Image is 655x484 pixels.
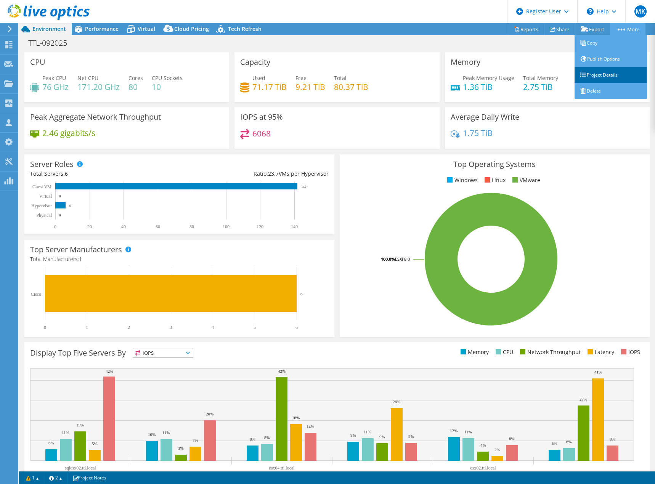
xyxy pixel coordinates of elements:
h3: Server Roles [30,160,74,168]
span: Cores [128,74,143,82]
h4: 76 GHz [42,83,69,91]
li: Memory [459,348,489,356]
text: Virtual [39,194,52,199]
text: 100 [223,224,230,229]
span: Environment [32,25,66,32]
h4: 71.17 TiB [252,83,287,91]
text: 5% [552,441,557,446]
text: 41% [594,370,602,374]
text: 26% [393,399,400,404]
text: 6% [48,441,54,445]
text: 5% [92,441,98,446]
text: 1 [86,325,88,330]
text: 9% [379,434,385,439]
text: 14% [307,424,314,429]
span: Cloud Pricing [174,25,209,32]
text: 0 [59,194,61,198]
span: Total [334,74,347,82]
h3: Average Daily Write [451,113,519,121]
li: Network Throughput [518,348,581,356]
text: 2 [128,325,130,330]
text: 20 [87,224,92,229]
text: 11% [62,430,69,435]
h4: 171.20 GHz [77,83,120,91]
text: 15% [76,423,84,427]
h3: Memory [451,58,480,66]
text: 3 [170,325,172,330]
span: CPU Sockets [152,74,183,82]
a: More [610,23,645,35]
span: MK [634,5,647,18]
h3: CPU [30,58,45,66]
text: 4 [212,325,214,330]
li: IOPS [619,348,640,356]
svg: \n [587,8,594,15]
li: Linux [483,176,506,184]
text: 42% [106,369,113,373]
text: 7% [193,438,198,442]
span: Virtual [138,25,155,32]
text: Cisco [31,292,41,297]
a: Export [575,23,610,35]
tspan: 100.0% [381,256,395,262]
span: Peak Memory Usage [463,74,514,82]
text: Hypervisor [31,203,52,208]
a: Share [544,23,575,35]
h4: Total Manufacturers: [30,255,329,263]
h4: 9.21 TiB [295,83,325,91]
a: Publish Options [575,51,647,67]
text: 11% [364,430,371,434]
li: VMware [511,176,540,184]
text: 8% [509,436,515,441]
text: 20% [206,412,214,416]
span: Free [295,74,307,82]
h3: IOPS at 95% [240,113,283,121]
text: sqlesx02.ttl.local [65,465,96,471]
h4: 1.36 TiB [463,83,514,91]
text: 8% [264,435,270,440]
text: 11% [162,430,170,435]
h3: Capacity [240,58,270,66]
text: 9% [350,433,356,438]
text: 5 [254,325,256,330]
a: Copy [575,35,647,51]
a: Project Notes [67,473,112,482]
text: 4% [480,443,486,447]
text: 6% [566,439,572,444]
text: esx02.ttl.local [470,465,496,471]
h3: Peak Aggregate Network Throughput [30,113,161,121]
text: 120 [257,224,263,229]
a: Delete [575,83,647,99]
span: 1 [79,255,82,263]
tspan: ESXi 8.0 [395,256,410,262]
text: Physical [36,213,52,218]
span: 23.7 [268,170,279,177]
text: 0 [44,325,46,330]
text: 2% [494,447,500,452]
div: Total Servers: [30,170,179,178]
text: 12% [450,428,458,433]
text: 6 [300,292,303,296]
a: 2 [44,473,67,482]
text: 0 [54,224,56,229]
text: 140 [291,224,298,229]
span: Tech Refresh [228,25,262,32]
span: Peak CPU [42,74,66,82]
a: Project Details [575,67,647,83]
h4: 6068 [252,129,271,138]
text: 142 [301,185,307,189]
text: esx04.ttl.local [269,465,295,471]
h4: 2.75 TiB [523,83,558,91]
li: Latency [586,348,614,356]
h1: TTL-092025 [25,39,79,47]
span: 6 [65,170,68,177]
div: Ratio: VMs per Hypervisor [179,170,328,178]
span: Net CPU [77,74,98,82]
span: Used [252,74,265,82]
text: 10% [148,432,156,437]
span: Performance [85,25,119,32]
h4: 10 [152,83,183,91]
span: Total Memory [523,74,558,82]
text: 6 [69,204,71,208]
span: IOPS [133,348,193,357]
